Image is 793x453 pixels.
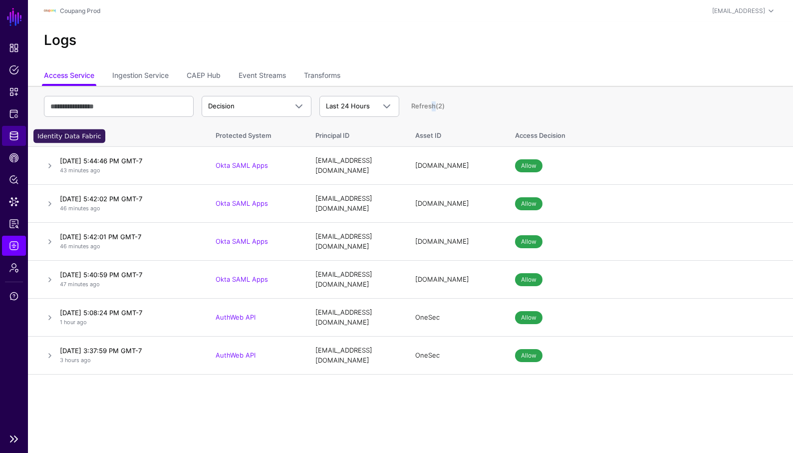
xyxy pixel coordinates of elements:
[56,121,206,147] th: Date
[216,237,268,245] a: Okta SAML Apps
[44,32,777,49] h2: Logs
[60,308,196,317] h4: [DATE] 5:08:24 PM GMT-7
[515,159,542,172] span: Allow
[9,153,19,163] span: CAEP Hub
[505,121,793,147] th: Access Decision
[2,170,26,190] a: Policy Lens
[515,197,542,210] span: Allow
[2,148,26,168] a: CAEP Hub
[2,38,26,58] a: Dashboard
[44,67,94,86] a: Access Service
[216,313,256,321] a: AuthWeb API
[515,311,542,324] span: Allow
[2,192,26,212] a: Data Lens
[405,299,505,337] td: OneSec
[208,102,235,110] span: Decision
[2,214,26,234] a: Access Reporting
[2,104,26,124] a: Protected Systems
[405,261,505,299] td: [DOMAIN_NAME]
[9,43,19,53] span: Dashboard
[2,258,26,278] a: Admin
[6,6,23,28] a: SGNL
[60,318,196,327] p: 1 hour ago
[9,87,19,97] span: Snippets
[60,204,196,213] p: 46 minutes ago
[405,121,505,147] th: Asset ID
[187,67,221,86] a: CAEP Hub
[9,241,19,251] span: Logs
[216,161,268,169] a: Okta SAML Apps
[9,175,19,185] span: Policy Lens
[2,126,26,146] a: Identity Data Fabric
[2,82,26,102] a: Snippets
[405,147,505,185] td: [DOMAIN_NAME]
[9,291,19,301] span: Support
[411,102,445,110] a: Refresh (2)
[305,185,405,223] td: [EMAIL_ADDRESS][DOMAIN_NAME]
[304,67,340,86] a: Transforms
[60,356,196,365] p: 3 hours ago
[9,131,19,141] span: Identity Data Fabric
[216,351,256,359] a: AuthWeb API
[60,232,196,241] h4: [DATE] 5:42:01 PM GMT-7
[60,194,196,203] h4: [DATE] 5:42:02 PM GMT-7
[60,346,196,355] h4: [DATE] 3:37:59 PM GMT-7
[112,67,169,86] a: Ingestion Service
[60,280,196,289] p: 47 minutes ago
[60,166,196,175] p: 43 minutes ago
[515,235,542,248] span: Allow
[2,60,26,80] a: Policies
[305,337,405,375] td: [EMAIL_ADDRESS][DOMAIN_NAME]
[515,273,542,286] span: Allow
[305,261,405,299] td: [EMAIL_ADDRESS][DOMAIN_NAME]
[60,156,196,165] h4: [DATE] 5:44:46 PM GMT-7
[405,185,505,223] td: [DOMAIN_NAME]
[206,121,305,147] th: Protected System
[9,197,19,207] span: Data Lens
[239,67,286,86] a: Event Streams
[326,102,370,110] span: Last 24 Hours
[405,337,505,375] td: OneSec
[305,121,405,147] th: Principal ID
[9,263,19,273] span: Admin
[44,5,56,17] img: svg+xml;base64,PHN2ZyBpZD0iTG9nbyIgeG1sbnM9Imh0dHA6Ly93d3cudzMub3JnLzIwMDAvc3ZnIiB3aWR0aD0iMTIxLj...
[33,129,105,143] div: Identity Data Fabric
[216,275,268,283] a: Okta SAML Apps
[9,109,19,119] span: Protected Systems
[60,242,196,251] p: 46 minutes ago
[9,65,19,75] span: Policies
[2,236,26,256] a: Logs
[515,349,542,362] span: Allow
[9,219,19,229] span: Access Reporting
[60,270,196,279] h4: [DATE] 5:40:59 PM GMT-7
[60,7,100,14] a: Coupang Prod
[305,299,405,337] td: [EMAIL_ADDRESS][DOMAIN_NAME]
[216,199,268,207] a: Okta SAML Apps
[305,223,405,261] td: [EMAIL_ADDRESS][DOMAIN_NAME]
[405,223,505,261] td: [DOMAIN_NAME]
[305,147,405,185] td: [EMAIL_ADDRESS][DOMAIN_NAME]
[712,6,765,15] div: [EMAIL_ADDRESS]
